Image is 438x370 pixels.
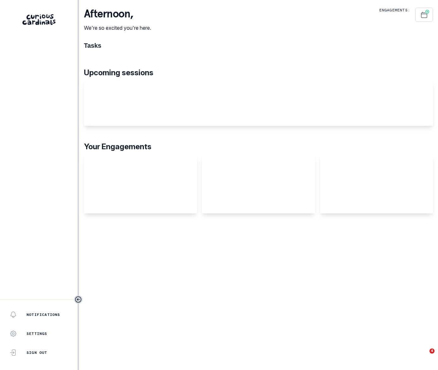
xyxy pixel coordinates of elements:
[74,295,82,304] button: Toggle sidebar
[379,8,410,13] p: Engagements:
[84,67,433,78] p: Upcoming sessions
[84,42,433,49] h1: Tasks
[27,331,47,336] p: Settings
[415,8,433,22] button: Schedule Sessions
[27,312,60,317] p: Notifications
[84,141,433,152] p: Your Engagements
[417,348,432,364] iframe: Intercom live chat
[429,348,435,354] span: 4
[84,8,151,20] p: afternoon ,
[27,350,47,355] p: Sign Out
[84,24,151,32] p: We're so excited you're here.
[22,14,56,25] img: Curious Cardinals Logo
